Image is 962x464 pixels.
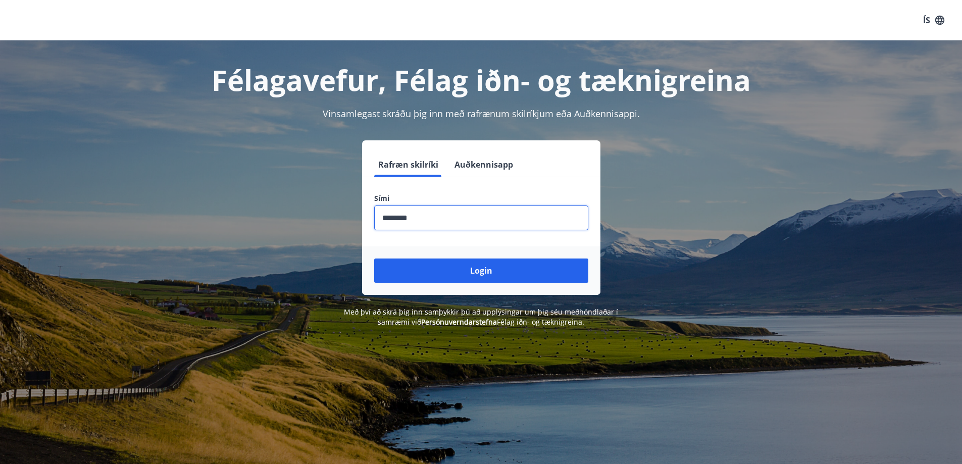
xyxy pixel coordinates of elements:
[130,61,833,99] h1: Félagavefur, Félag iðn- og tæknigreina
[918,11,950,29] button: ÍS
[374,259,588,283] button: Login
[421,317,497,327] a: Persónuverndarstefna
[450,152,517,177] button: Auðkennisapp
[323,108,640,120] span: Vinsamlegast skráðu þig inn með rafrænum skilríkjum eða Auðkennisappi.
[344,307,618,327] span: Með því að skrá þig inn samþykkir þú að upplýsingar um þig séu meðhöndlaðar í samræmi við Félag i...
[374,193,588,203] label: Sími
[374,152,442,177] button: Rafræn skilríki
